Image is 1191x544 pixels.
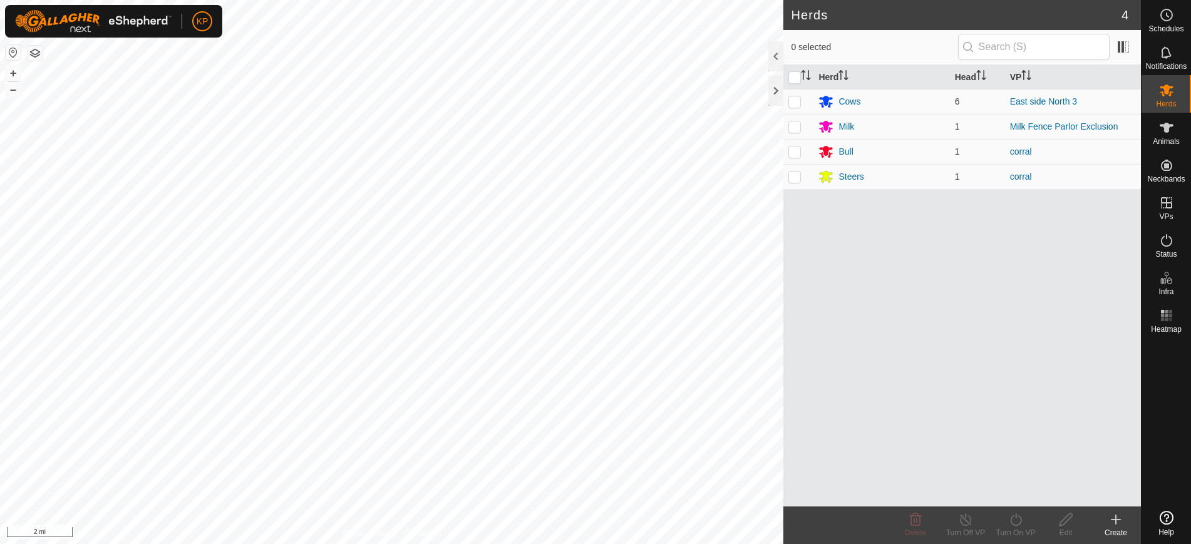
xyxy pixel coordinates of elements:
span: Schedules [1148,25,1183,33]
h2: Herds [791,8,1121,23]
span: 1 [955,121,960,131]
a: East side North 3 [1010,96,1077,106]
span: VPs [1159,213,1173,220]
p-sorticon: Activate to sort [801,72,811,82]
th: VP [1005,65,1141,90]
button: + [6,66,21,81]
button: Map Layers [28,46,43,61]
a: corral [1010,146,1032,157]
div: Edit [1041,527,1091,538]
div: Milk [838,120,854,133]
div: Turn On VP [991,527,1041,538]
a: corral [1010,172,1032,182]
span: 0 selected [791,41,957,54]
p-sorticon: Activate to sort [838,72,848,82]
span: Animals [1153,138,1180,145]
div: Create [1091,527,1141,538]
input: Search (S) [958,34,1110,60]
div: Turn Off VP [941,527,991,538]
p-sorticon: Activate to sort [1021,72,1031,82]
th: Herd [813,65,949,90]
div: Cows [838,95,860,108]
span: Infra [1158,288,1173,295]
span: 6 [955,96,960,106]
a: Privacy Policy [343,528,389,539]
span: 4 [1121,6,1128,24]
img: Gallagher Logo [15,10,172,33]
div: Steers [838,170,864,183]
span: Neckbands [1147,175,1185,183]
span: KP [197,15,209,28]
span: Heatmap [1151,326,1182,333]
p-sorticon: Activate to sort [976,72,986,82]
span: Status [1155,250,1177,258]
span: 1 [955,172,960,182]
a: Contact Us [404,528,441,539]
button: Reset Map [6,45,21,60]
th: Head [950,65,1005,90]
a: Milk Fence Parlor Exclusion [1010,121,1118,131]
div: Bull [838,145,853,158]
span: 1 [955,146,960,157]
a: Help [1142,506,1191,541]
span: Notifications [1146,63,1187,70]
span: Herds [1156,100,1176,108]
button: – [6,82,21,97]
span: Help [1158,528,1174,536]
span: Delete [905,528,927,537]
